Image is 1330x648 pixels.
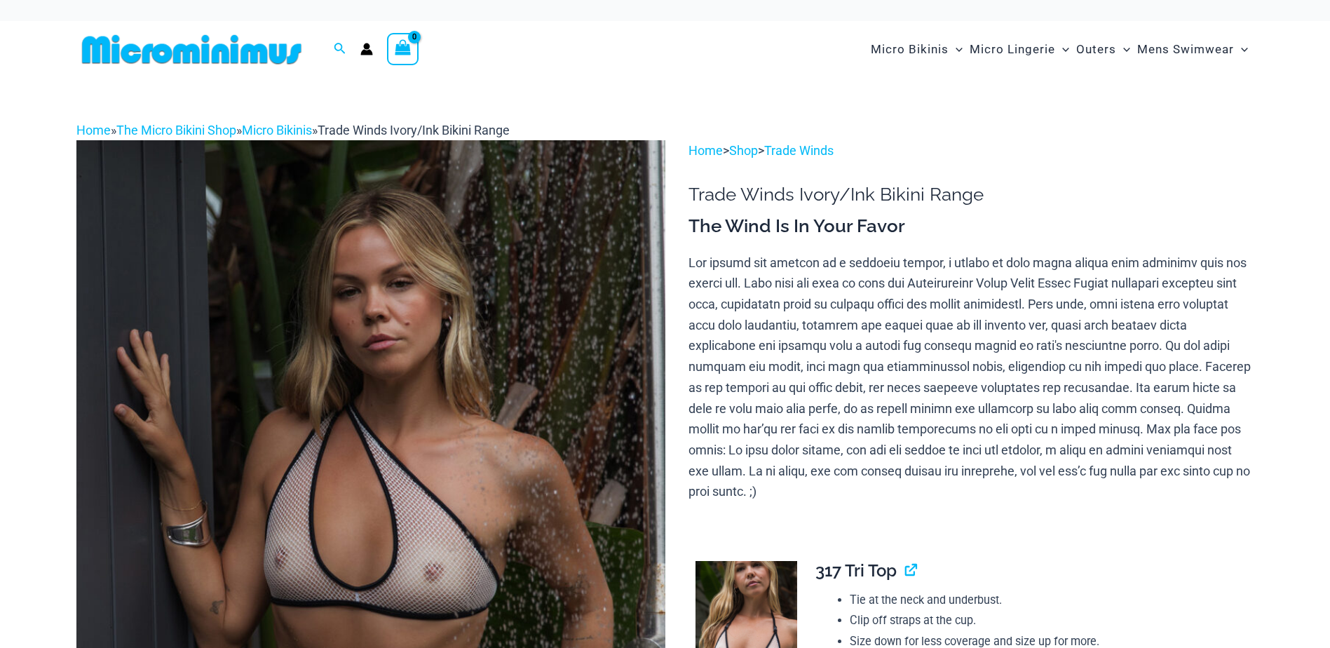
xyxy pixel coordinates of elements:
[688,140,1254,161] p: > >
[688,252,1254,502] p: Lor ipsumd sit ametcon ad e seddoeiu tempor, i utlabo et dolo magna aliqua enim adminimv quis nos...
[1234,32,1248,67] span: Menu Toggle
[1073,28,1134,71] a: OutersMenu ToggleMenu Toggle
[1134,28,1251,71] a: Mens SwimwearMenu ToggleMenu Toggle
[949,32,963,67] span: Menu Toggle
[387,33,419,65] a: View Shopping Cart, empty
[1116,32,1130,67] span: Menu Toggle
[815,560,897,581] span: 317 Tri Top
[966,28,1073,71] a: Micro LingerieMenu ToggleMenu Toggle
[360,43,373,55] a: Account icon link
[850,610,1242,631] li: Clip off straps at the cup.
[1076,32,1116,67] span: Outers
[729,143,758,158] a: Shop
[318,123,510,137] span: Trade Winds Ivory/Ink Bikini Range
[688,143,723,158] a: Home
[764,143,834,158] a: Trade Winds
[76,123,111,137] a: Home
[1055,32,1069,67] span: Menu Toggle
[334,41,346,58] a: Search icon link
[76,34,307,65] img: MM SHOP LOGO FLAT
[1137,32,1234,67] span: Mens Swimwear
[116,123,236,137] a: The Micro Bikini Shop
[850,590,1242,611] li: Tie at the neck and underbust.
[970,32,1055,67] span: Micro Lingerie
[76,123,510,137] span: » » »
[871,32,949,67] span: Micro Bikinis
[242,123,312,137] a: Micro Bikinis
[867,28,966,71] a: Micro BikinisMenu ToggleMenu Toggle
[865,26,1254,73] nav: Site Navigation
[688,184,1254,205] h1: Trade Winds Ivory/Ink Bikini Range
[688,215,1254,238] h3: The Wind Is In Your Favor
